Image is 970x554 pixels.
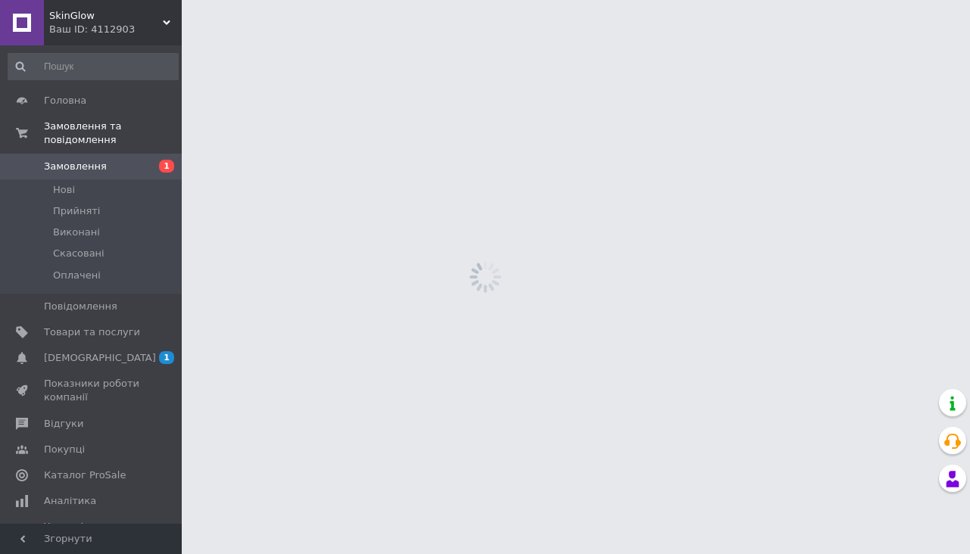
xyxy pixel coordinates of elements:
[53,269,101,282] span: Оплачені
[44,94,86,107] span: Головна
[44,468,126,482] span: Каталог ProSale
[44,300,117,313] span: Повідомлення
[44,325,140,339] span: Товари та послуги
[53,247,104,260] span: Скасовані
[159,351,174,364] span: 1
[49,9,163,23] span: SkinGlow
[44,417,83,431] span: Відгуки
[44,443,85,456] span: Покупці
[159,160,174,173] span: 1
[44,351,156,365] span: [DEMOGRAPHIC_DATA]
[53,183,75,197] span: Нові
[53,226,100,239] span: Виконані
[44,160,107,173] span: Замовлення
[44,520,140,547] span: Управління сайтом
[44,494,96,508] span: Аналітика
[44,120,182,147] span: Замовлення та повідомлення
[53,204,100,218] span: Прийняті
[49,23,182,36] div: Ваш ID: 4112903
[44,377,140,404] span: Показники роботи компанії
[8,53,179,80] input: Пошук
